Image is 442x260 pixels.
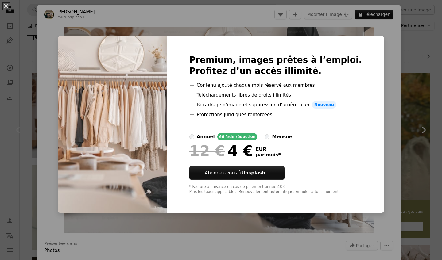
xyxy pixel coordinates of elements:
li: Contenu ajouté chaque mois réservé aux membres [189,82,362,89]
div: mensuel [272,133,294,140]
div: 4 € [189,143,253,159]
span: 12 € [189,143,225,159]
span: par mois * [256,152,281,158]
h2: Premium, images prêtes à l’emploi. Profitez d’un accès illimité. [189,55,362,77]
div: 66 % de réduction [217,133,258,140]
div: * Facturé à l’avance en cas de paiement annuel 48 € Plus les taxes applicables. Renouvellement au... [189,185,362,194]
input: annuel66 %de réduction [189,134,194,139]
input: mensuel [265,134,269,139]
strong: Unsplash+ [241,170,269,176]
img: premium_photo-1664202526559-e21e9c0fb46a [58,36,167,213]
span: EUR [256,147,281,152]
li: Téléchargements libres de droits illimités [189,91,362,99]
span: Nouveau [312,101,336,109]
div: annuel [197,133,215,140]
li: Protections juridiques renforcées [189,111,362,118]
li: Recadrage d’image et suppression d’arrière-plan [189,101,362,109]
button: Abonnez-vous àUnsplash+ [189,166,285,180]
